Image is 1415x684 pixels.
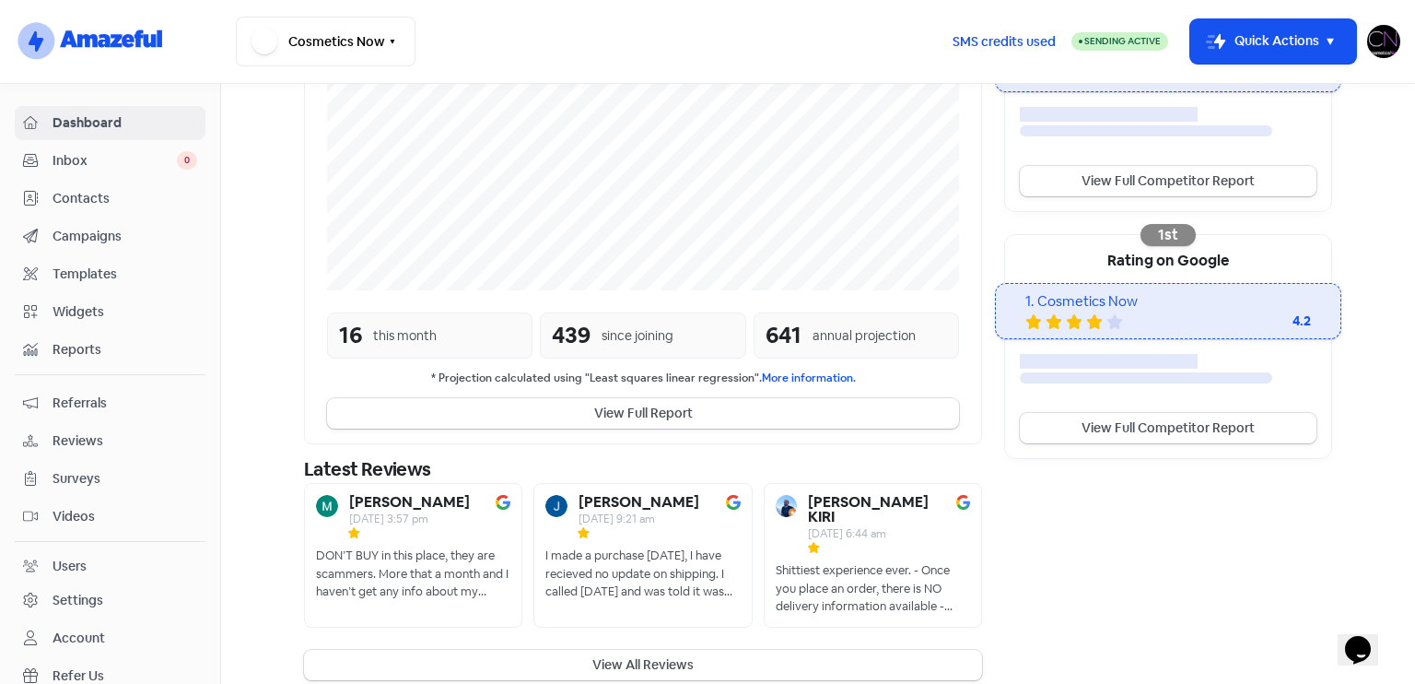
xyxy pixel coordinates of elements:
button: Cosmetics Now [236,17,415,66]
div: [DATE] 3:57 pm [349,513,470,525]
div: DON’T BUY in this place, they are scammers. More that a month and I haven’t get any info about my... [316,547,510,601]
span: 0 [177,151,197,170]
a: Referrals [15,386,205,420]
span: SMS credits used [953,32,1056,52]
span: Inbox [53,151,177,171]
img: Image [956,495,970,510]
a: Templates [15,257,205,291]
span: Widgets [53,302,197,322]
a: SMS credits used [937,30,1071,50]
div: 4.2 [1237,312,1311,331]
a: Reports [15,333,205,367]
a: View Full Competitor Report [1020,166,1316,196]
a: Dashboard [15,106,205,140]
div: Rating on Google [1005,235,1331,283]
a: Contacts [15,182,205,216]
a: Account [15,621,205,655]
div: 439 [552,319,591,352]
img: User [1367,25,1400,58]
b: [PERSON_NAME] [349,495,470,510]
span: Reviews [53,431,197,451]
div: Users [53,557,87,576]
div: [DATE] 9:21 am [579,513,699,525]
img: Avatar [316,495,338,517]
span: Templates [53,265,197,284]
button: View All Reviews [304,650,982,680]
div: 1st [1140,224,1196,246]
b: [PERSON_NAME] KIRI [808,495,951,525]
a: Sending Active [1071,30,1168,53]
a: Settings [15,584,205,618]
div: Settings [53,591,103,610]
a: Surveys [15,462,205,496]
div: I made a purchase [DATE], I have recieved no update on shipping. I called [DATE] and was told it ... [545,547,740,601]
div: 16 [339,319,362,352]
div: since joining [602,326,673,346]
small: * Projection calculated using "Least squares linear regression". [327,370,959,387]
img: Avatar [776,495,797,517]
img: Image [726,495,741,510]
button: Quick Actions [1190,19,1356,64]
div: Account [53,629,105,648]
img: Avatar [545,495,567,517]
a: Users [15,549,205,584]
a: Widgets [15,295,205,329]
span: Dashboard [53,113,197,133]
div: Latest Reviews [304,455,982,483]
span: Sending Active [1084,35,1161,47]
iframe: chat widget [1338,610,1397,666]
span: Campaigns [53,227,197,246]
b: [PERSON_NAME] [579,495,699,510]
div: annual projection [813,326,916,346]
span: Surveys [53,469,197,489]
a: More information. [762,371,856,385]
img: Image [496,495,510,510]
a: Videos [15,500,205,534]
a: Reviews [15,424,205,458]
a: Inbox 0 [15,144,205,178]
a: View Full Competitor Report [1020,413,1316,443]
div: 641 [766,319,801,352]
span: Referrals [53,394,197,413]
div: 1. Cosmetics Now [1025,291,1310,313]
span: Reports [53,340,197,360]
button: View Full Report [327,398,959,429]
span: Contacts [53,189,197,208]
a: Campaigns [15,219,205,254]
span: Videos [53,507,197,526]
div: [DATE] 6:44 am [808,528,951,539]
div: Shittiest experience ever. - Once you place an order, there is NO delivery information available ... [776,561,970,616]
div: this month [373,326,437,346]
